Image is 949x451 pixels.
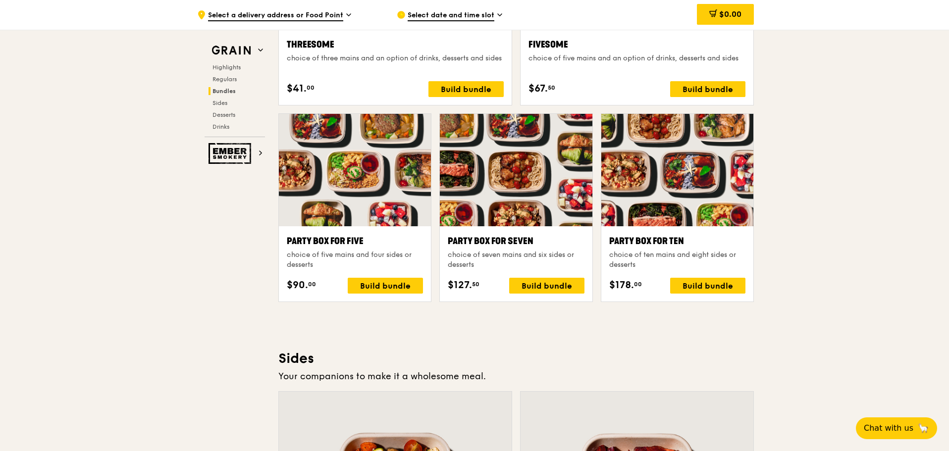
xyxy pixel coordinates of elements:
span: 🦙 [917,422,929,434]
span: Sides [212,100,227,106]
span: $41. [287,81,307,96]
div: Your companions to make it a wholesome meal. [278,369,754,383]
span: $90. [287,278,308,293]
h3: Sides [278,350,754,367]
div: choice of ten mains and eight sides or desserts [609,250,745,270]
div: choice of five mains and an option of drinks, desserts and sides [528,53,745,63]
div: Build bundle [509,278,584,294]
img: Ember Smokery web logo [209,143,254,164]
span: 00 [307,84,315,92]
span: Regulars [212,76,237,83]
span: Select date and time slot [408,10,494,21]
div: Party Box for Five [287,234,423,248]
div: Build bundle [428,81,504,97]
span: 50 [548,84,555,92]
span: $0.00 [719,9,741,19]
div: Threesome [287,38,504,51]
span: Select a delivery address or Food Point [208,10,343,21]
span: 00 [634,280,642,288]
span: $67. [528,81,548,96]
div: Build bundle [348,278,423,294]
div: Build bundle [670,81,745,97]
span: Drinks [212,123,229,130]
span: Chat with us [864,422,913,434]
div: choice of seven mains and six sides or desserts [448,250,584,270]
span: 00 [308,280,316,288]
button: Chat with us🦙 [856,417,937,439]
span: Desserts [212,111,235,118]
span: 50 [472,280,479,288]
div: choice of three mains and an option of drinks, desserts and sides [287,53,504,63]
div: Build bundle [670,278,745,294]
span: $127. [448,278,472,293]
span: $178. [609,278,634,293]
div: choice of five mains and four sides or desserts [287,250,423,270]
div: Party Box for Ten [609,234,745,248]
img: Grain web logo [209,42,254,59]
span: Highlights [212,64,241,71]
div: Party Box for Seven [448,234,584,248]
span: Bundles [212,88,236,95]
div: Fivesome [528,38,745,51]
